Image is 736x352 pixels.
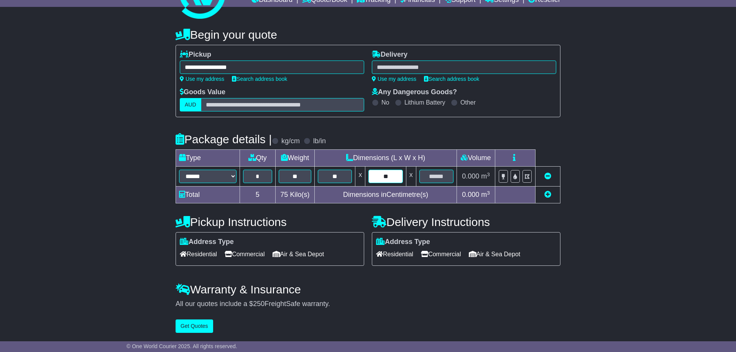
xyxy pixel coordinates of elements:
h4: Warranty & Insurance [176,283,560,296]
span: Commercial [421,248,461,260]
span: Residential [180,248,217,260]
span: m [481,172,490,180]
label: Address Type [180,238,234,246]
span: Air & Sea Depot [469,248,521,260]
label: Any Dangerous Goods? [372,88,457,97]
span: Residential [376,248,413,260]
label: Delivery [372,51,407,59]
a: Add new item [544,191,551,198]
td: Dimensions in Centimetre(s) [315,187,457,203]
span: © One World Courier 2025. All rights reserved. [127,343,237,349]
span: 75 [280,191,288,198]
a: Use my address [180,76,224,82]
a: Search address book [232,76,287,82]
a: Search address book [424,76,479,82]
span: 250 [253,300,264,308]
td: x [355,167,365,187]
h4: Pickup Instructions [176,216,364,228]
label: No [381,99,389,106]
td: Qty [240,150,276,167]
td: Weight [275,150,315,167]
h4: Begin your quote [176,28,560,41]
td: Dimensions (L x W x H) [315,150,457,167]
label: Pickup [180,51,211,59]
div: All our quotes include a $ FreightSafe warranty. [176,300,560,308]
td: Volume [457,150,495,167]
label: Other [460,99,476,106]
td: Kilo(s) [275,187,315,203]
span: 0.000 [462,172,479,180]
span: 0.000 [462,191,479,198]
label: Goods Value [180,88,225,97]
td: x [406,167,416,187]
sup: 3 [487,172,490,177]
a: Remove this item [544,172,551,180]
h4: Delivery Instructions [372,216,560,228]
label: Lithium Battery [404,99,445,106]
label: lb/in [313,137,326,146]
a: Use my address [372,76,416,82]
label: kg/cm [281,137,300,146]
span: m [481,191,490,198]
td: Total [176,187,240,203]
label: Address Type [376,238,430,246]
span: Commercial [225,248,264,260]
label: AUD [180,98,201,111]
td: Type [176,150,240,167]
td: 5 [240,187,276,203]
button: Get Quotes [176,319,213,333]
span: Air & Sea Depot [273,248,324,260]
h4: Package details | [176,133,272,146]
sup: 3 [487,190,490,196]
